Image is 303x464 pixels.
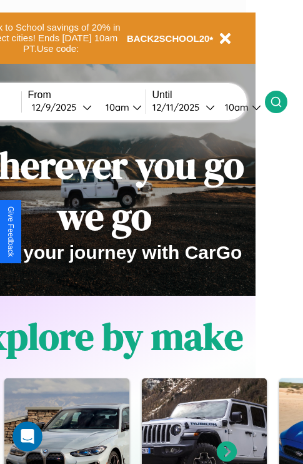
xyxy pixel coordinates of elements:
div: Give Feedback [6,206,15,257]
div: 12 / 11 / 2025 [152,101,206,113]
div: 10am [219,101,252,113]
label: From [28,89,146,101]
button: 10am [96,101,146,114]
div: 12 / 9 / 2025 [32,101,82,113]
label: Until [152,89,265,101]
button: 12/9/2025 [28,101,96,114]
iframe: Intercom live chat [12,421,42,451]
button: 10am [215,101,265,114]
b: BACK2SCHOOL20 [127,33,210,44]
div: 10am [99,101,132,113]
